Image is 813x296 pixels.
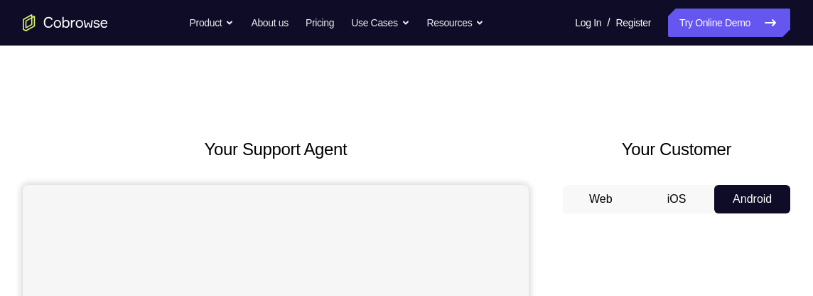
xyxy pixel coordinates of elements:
[427,9,485,37] button: Resources
[23,14,108,31] a: Go to the home page
[23,137,529,162] h2: Your Support Agent
[668,9,790,37] a: Try Online Demo
[351,9,409,37] button: Use Cases
[639,185,715,213] button: iOS
[616,9,651,37] a: Register
[607,14,610,31] span: /
[190,9,235,37] button: Product
[563,185,639,213] button: Web
[251,9,288,37] a: About us
[714,185,790,213] button: Android
[306,9,334,37] a: Pricing
[563,137,790,162] h2: Your Customer
[575,9,601,37] a: Log In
